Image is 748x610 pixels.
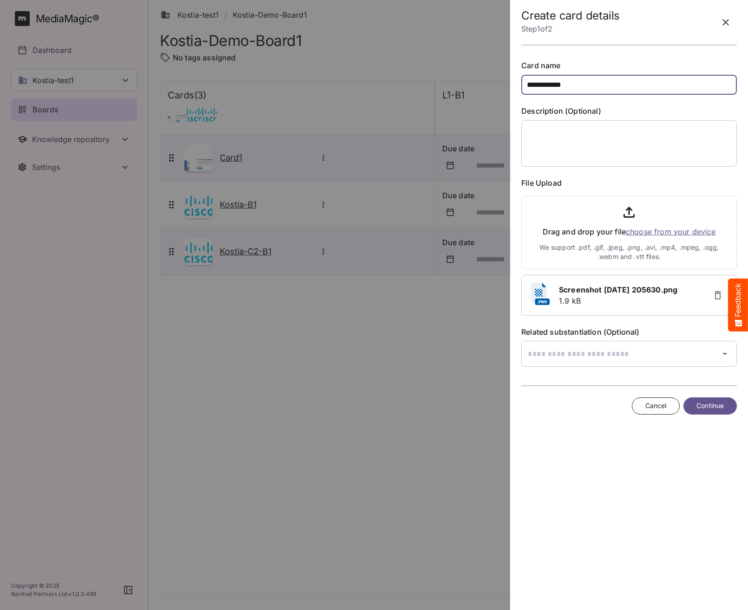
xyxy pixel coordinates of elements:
img: png.svg [529,283,551,305]
label: File Upload [521,178,737,188]
span: Continue [696,400,724,412]
label: Description (Optional) [521,106,737,117]
span: Cancel [645,400,667,412]
a: Screenshot [DATE] 205630.png [559,284,703,295]
button: Cancel [632,397,680,415]
label: Related substantiation (Optional) [521,327,737,337]
p: Step 1 of 2 [521,22,620,35]
button: Continue [683,397,737,415]
h2: Create card details [521,9,620,23]
button: Feedback [728,279,748,331]
label: Card name [521,60,737,71]
b: Screenshot [DATE] 205630.png [559,285,677,294]
p: 1.9 kB [559,295,703,306]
